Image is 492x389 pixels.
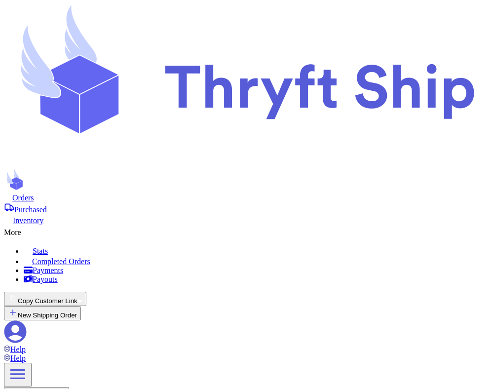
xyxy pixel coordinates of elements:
[4,214,488,225] a: Inventory
[4,306,81,320] button: New Shipping Order
[32,257,90,266] span: Completed Orders
[4,345,26,353] a: Help
[24,256,488,266] a: Completed Orders
[12,194,34,202] span: Orders
[4,354,26,362] a: Help
[24,275,488,284] a: Payouts
[33,266,63,274] span: Payments
[4,193,488,202] a: Orders
[10,345,26,353] span: Help
[4,202,488,214] a: Purchased
[14,205,47,214] span: Purchased
[24,266,488,275] a: Payments
[10,354,26,362] span: Help
[24,245,488,256] a: Stats
[4,292,86,306] button: Copy Customer Link
[13,216,43,225] span: Inventory
[4,225,488,237] div: More
[33,247,48,255] span: Stats
[33,275,58,283] span: Payouts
